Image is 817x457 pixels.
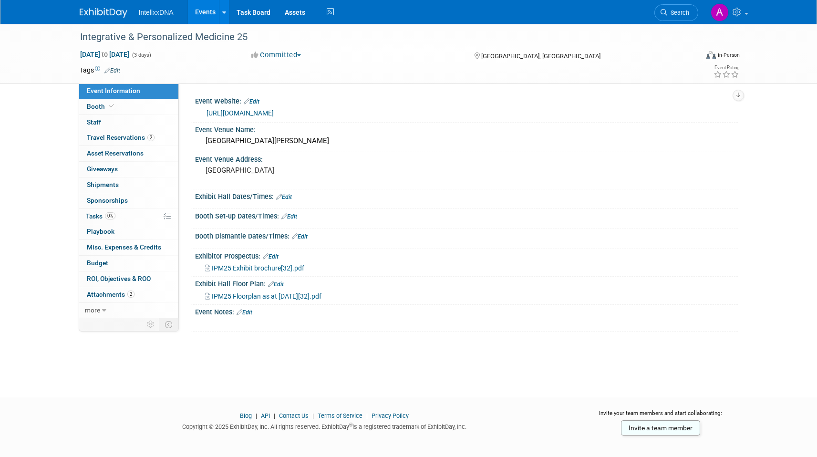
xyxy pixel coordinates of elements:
[292,233,308,240] a: Edit
[105,212,115,219] span: 0%
[195,189,738,202] div: Exhibit Hall Dates/Times:
[79,162,178,177] a: Giveaways
[104,67,120,74] a: Edit
[271,412,278,419] span: |
[79,177,178,193] a: Shipments
[87,181,119,188] span: Shipments
[310,412,316,419] span: |
[195,229,738,241] div: Booth Dismantle Dates/Times:
[87,134,155,141] span: Travel Reservations
[79,240,178,255] a: Misc. Expenses & Credits
[261,412,270,419] a: API
[205,292,321,300] a: IPM25 Floorplan as at [DATE][32].pdf
[667,9,689,16] span: Search
[80,8,127,18] img: ExhibitDay
[584,409,738,424] div: Invite your team members and start collaborating:
[195,123,738,135] div: Event Venue Name:
[87,228,114,235] span: Playbook
[79,224,178,239] a: Playbook
[79,130,178,145] a: Travel Reservations2
[79,193,178,208] a: Sponsorships
[79,146,178,161] a: Asset Reservations
[87,275,151,282] span: ROI, Objectives & ROO
[248,50,305,60] button: Committed
[195,152,738,164] div: Event Venue Address:
[87,149,144,157] span: Asset Reservations
[79,83,178,99] a: Event Information
[207,109,274,117] a: [URL][DOMAIN_NAME]
[711,3,729,21] img: Andrea Sanchez
[77,29,684,46] div: Integrative & Personalized Medicine 25
[85,306,100,314] span: more
[195,277,738,289] div: Exhibit Hall Floor Plan:
[195,209,738,221] div: Booth Set-up Dates/Times:
[139,9,174,16] span: IntellxxDNA
[706,51,716,59] img: Format-Inperson.png
[642,50,740,64] div: Event Format
[87,87,140,94] span: Event Information
[212,292,321,300] span: IPM25 Floorplan as at [DATE][32].pdf
[481,52,600,60] span: [GEOGRAPHIC_DATA], [GEOGRAPHIC_DATA]
[86,212,115,220] span: Tasks
[79,256,178,271] a: Budget
[87,243,161,251] span: Misc. Expenses & Credits
[80,65,120,75] td: Tags
[717,52,740,59] div: In-Person
[318,412,362,419] a: Terms of Service
[205,264,304,272] a: IPM25 Exhibit brochure[32].pdf
[159,318,178,331] td: Toggle Event Tabs
[87,118,101,126] span: Staff
[240,412,252,419] a: Blog
[279,412,309,419] a: Contact Us
[79,115,178,130] a: Staff
[100,51,109,58] span: to
[127,291,134,298] span: 2
[372,412,409,419] a: Privacy Policy
[276,194,292,200] a: Edit
[244,98,259,105] a: Edit
[206,166,411,175] pre: [GEOGRAPHIC_DATA]
[79,287,178,302] a: Attachments2
[268,281,284,288] a: Edit
[143,318,159,331] td: Personalize Event Tab Strip
[131,52,151,58] span: (3 days)
[80,50,130,59] span: [DATE] [DATE]
[202,134,731,148] div: [GEOGRAPHIC_DATA][PERSON_NAME]
[79,209,178,224] a: Tasks0%
[87,291,134,298] span: Attachments
[364,412,370,419] span: |
[87,259,108,267] span: Budget
[80,420,570,431] div: Copyright © 2025 ExhibitDay, Inc. All rights reserved. ExhibitDay is a registered trademark of Ex...
[621,420,700,436] a: Invite a team member
[654,4,698,21] a: Search
[237,309,252,316] a: Edit
[87,165,118,173] span: Giveaways
[79,271,178,287] a: ROI, Objectives & ROO
[195,249,738,261] div: Exhibitor Prospectus:
[253,412,259,419] span: |
[79,303,178,318] a: more
[109,104,114,109] i: Booth reservation complete
[87,197,128,204] span: Sponsorships
[195,94,738,106] div: Event Website:
[195,305,738,317] div: Event Notes:
[281,213,297,220] a: Edit
[349,422,352,427] sup: ®
[263,253,279,260] a: Edit
[714,65,739,70] div: Event Rating
[147,134,155,141] span: 2
[87,103,116,110] span: Booth
[212,264,304,272] span: IPM25 Exhibit brochure[32].pdf
[79,99,178,114] a: Booth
